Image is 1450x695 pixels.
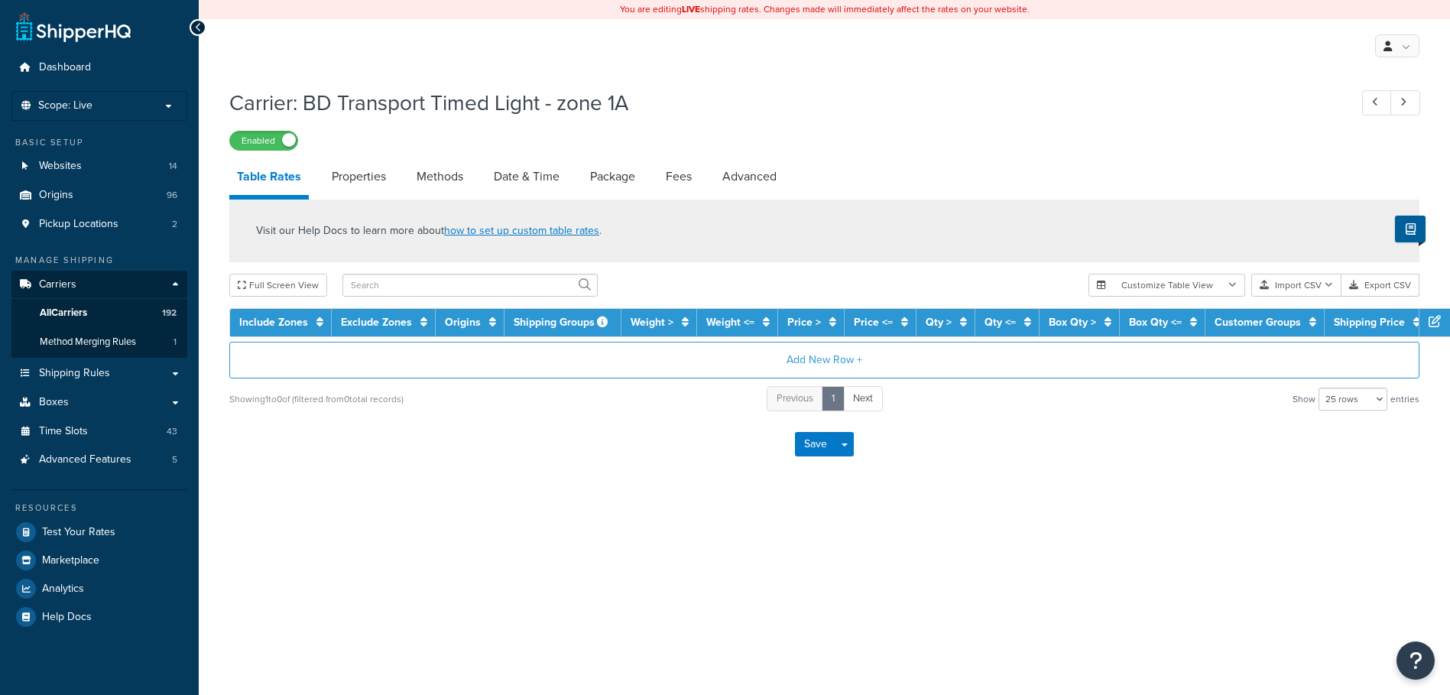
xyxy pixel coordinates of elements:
div: Basic Setup [11,136,187,149]
a: AllCarriers192 [11,299,187,327]
a: Carriers [11,271,187,299]
a: Box Qty > [1049,314,1096,330]
span: Analytics [42,583,84,596]
p: Visit our Help Docs to learn more about . [256,222,602,239]
span: Scope: Live [38,99,92,112]
span: Dashboard [39,61,91,74]
a: Next [843,386,883,411]
a: Price <= [854,314,893,330]
span: Origins [39,189,73,202]
a: Next Record [1390,90,1420,115]
a: Price > [787,314,821,330]
span: 1 [174,336,177,349]
span: 192 [162,307,177,320]
b: LIVE [682,2,700,16]
a: Table Rates [229,158,309,200]
a: 1 [822,386,845,411]
a: Exclude Zones [341,314,412,330]
button: Full Screen View [229,274,327,297]
span: entries [1390,388,1419,410]
span: Websites [39,160,82,173]
a: Advanced [715,158,784,195]
a: Customer Groups [1215,314,1301,330]
span: Next [853,391,873,405]
div: Showing 1 to 0 of (filtered from 0 total records) [229,388,404,410]
li: Advanced Features [11,446,187,474]
span: Carriers [39,278,76,291]
a: Analytics [11,575,187,602]
span: Advanced Features [39,453,131,466]
span: 2 [172,218,177,231]
a: Origins [445,314,481,330]
div: Manage Shipping [11,254,187,267]
button: Open Resource Center [1396,641,1435,680]
a: Pickup Locations2 [11,210,187,239]
a: Qty <= [985,314,1016,330]
span: Marketplace [42,554,99,567]
label: Enabled [230,132,297,150]
a: Time Slots43 [11,417,187,446]
span: 14 [169,160,177,173]
a: Qty > [926,314,952,330]
li: Websites [11,152,187,180]
button: Add New Row + [229,342,1419,378]
a: Weight <= [706,314,754,330]
span: All Carriers [40,307,87,320]
span: Time Slots [39,425,88,438]
a: Previous [767,386,823,411]
input: Search [342,274,598,297]
span: Pickup Locations [39,218,118,231]
a: Advanced Features5 [11,446,187,474]
a: Origins96 [11,181,187,209]
a: Shipping Price [1334,314,1405,330]
span: Show [1293,388,1315,410]
button: Import CSV [1251,274,1341,297]
a: Weight > [631,314,673,330]
span: Shipping Rules [39,367,110,380]
button: Show Help Docs [1395,216,1426,242]
li: Origins [11,181,187,209]
a: Shipping Rules [11,359,187,388]
span: Test Your Rates [42,526,115,539]
div: Resources [11,502,187,515]
li: Time Slots [11,417,187,446]
a: Properties [324,158,394,195]
button: Save [795,432,836,456]
a: Fees [658,158,699,195]
li: Pickup Locations [11,210,187,239]
span: Boxes [39,396,69,409]
th: Shipping Groups [504,309,621,336]
span: 5 [172,453,177,466]
li: Carriers [11,271,187,358]
a: Methods [409,158,471,195]
span: Help Docs [42,611,92,624]
li: Method Merging Rules [11,328,187,356]
span: 96 [167,189,177,202]
button: Customize Table View [1088,274,1245,297]
button: Export CSV [1341,274,1419,297]
a: Method Merging Rules1 [11,328,187,356]
a: Marketplace [11,547,187,574]
a: Box Qty <= [1129,314,1182,330]
a: Dashboard [11,54,187,82]
a: Previous Record [1362,90,1392,115]
a: Include Zones [239,314,308,330]
a: Date & Time [486,158,567,195]
span: Previous [777,391,813,405]
a: Websites14 [11,152,187,180]
a: how to set up custom table rates [444,222,599,239]
a: Boxes [11,388,187,417]
a: Test Your Rates [11,518,187,546]
span: Method Merging Rules [40,336,136,349]
h1: Carrier: BD Transport Timed Light - zone 1A [229,88,1334,118]
span: 43 [167,425,177,438]
a: Package [582,158,643,195]
a: Help Docs [11,603,187,631]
